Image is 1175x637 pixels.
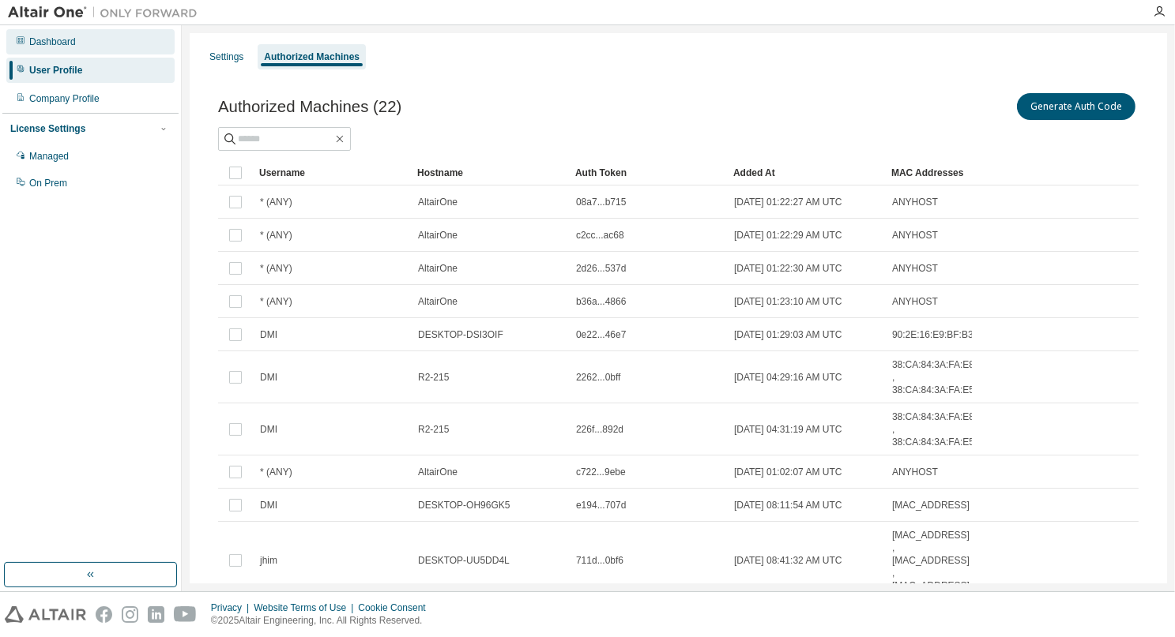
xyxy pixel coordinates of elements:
span: [DATE] 01:23:10 AM UTC [734,295,842,308]
span: DMI [260,499,277,511]
span: 711d...0bf6 [576,554,623,567]
span: R2-215 [418,371,449,384]
span: AltairOne [418,262,458,275]
span: 38:CA:84:3A:FA:E8 , 38:CA:84:3A:FA:E5 [892,358,974,396]
span: c2cc...ac68 [576,229,624,242]
div: Authorized Machines [264,51,360,63]
span: [DATE] 01:22:27 AM UTC [734,196,842,208]
div: On Prem [29,177,67,189]
div: Managed [29,150,69,163]
span: 08a7...b715 [576,196,626,208]
div: License Settings [10,122,85,135]
img: youtube.svg [174,606,197,623]
div: Hostname [417,160,563,185]
img: facebook.svg [96,606,112,623]
span: AltairOne [418,295,458,308]
span: 90:2E:16:E9:BF:B3 [892,328,974,341]
span: b36a...4866 [576,295,626,308]
span: ANYHOST [892,196,938,208]
span: DESKTOP-UU5DD4L [418,554,510,567]
span: [DATE] 04:31:19 AM UTC [734,423,842,436]
div: MAC Addresses [891,160,966,185]
img: Altair One [8,5,205,21]
span: [MAC_ADDRESS] [892,499,970,511]
div: Added At [733,160,879,185]
div: Username [259,160,405,185]
span: * (ANY) [260,295,292,308]
img: linkedin.svg [148,606,164,623]
span: * (ANY) [260,466,292,478]
div: Privacy [211,601,254,614]
span: * (ANY) [260,229,292,242]
span: ANYHOST [892,295,938,308]
span: ANYHOST [892,262,938,275]
p: © 2025 Altair Engineering, Inc. All Rights Reserved. [211,614,435,628]
span: [DATE] 01:29:03 AM UTC [734,328,842,341]
div: Website Terms of Use [254,601,358,614]
span: [DATE] 08:41:32 AM UTC [734,554,842,567]
img: instagram.svg [122,606,138,623]
span: * (ANY) [260,262,292,275]
div: Cookie Consent [358,601,435,614]
span: jhim [260,554,277,567]
span: [DATE] 01:02:07 AM UTC [734,466,842,478]
div: Auth Token [575,160,721,185]
span: e194...707d [576,499,626,511]
span: AltairOne [418,229,458,242]
span: 226f...892d [576,423,623,436]
span: 2d26...537d [576,262,626,275]
button: Generate Auth Code [1017,93,1135,120]
span: [MAC_ADDRESS] , [MAC_ADDRESS] , [MAC_ADDRESS] [892,529,970,592]
span: [DATE] 01:22:30 AM UTC [734,262,842,275]
span: c722...9ebe [576,466,626,478]
span: * (ANY) [260,196,292,208]
div: Dashboard [29,36,76,48]
span: ANYHOST [892,466,938,478]
img: altair_logo.svg [5,606,86,623]
span: AltairOne [418,196,458,208]
div: Settings [209,51,243,63]
span: DMI [260,423,277,436]
span: [DATE] 04:29:16 AM UTC [734,371,842,384]
span: DESKTOP-OH96GK5 [418,499,510,511]
span: Authorized Machines (22) [218,98,401,116]
span: R2-215 [418,423,449,436]
span: DESKTOP-DSI3OIF [418,328,503,341]
span: [DATE] 01:22:29 AM UTC [734,229,842,242]
span: AltairOne [418,466,458,478]
div: User Profile [29,64,82,77]
span: 0e22...46e7 [576,328,626,341]
span: DMI [260,371,277,384]
span: ANYHOST [892,229,938,242]
span: DMI [260,328,277,341]
span: 38:CA:84:3A:FA:E8 , 38:CA:84:3A:FA:E5 [892,410,974,448]
span: 2262...0bff [576,371,621,384]
span: [DATE] 08:11:54 AM UTC [734,499,842,511]
div: Company Profile [29,92,100,105]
